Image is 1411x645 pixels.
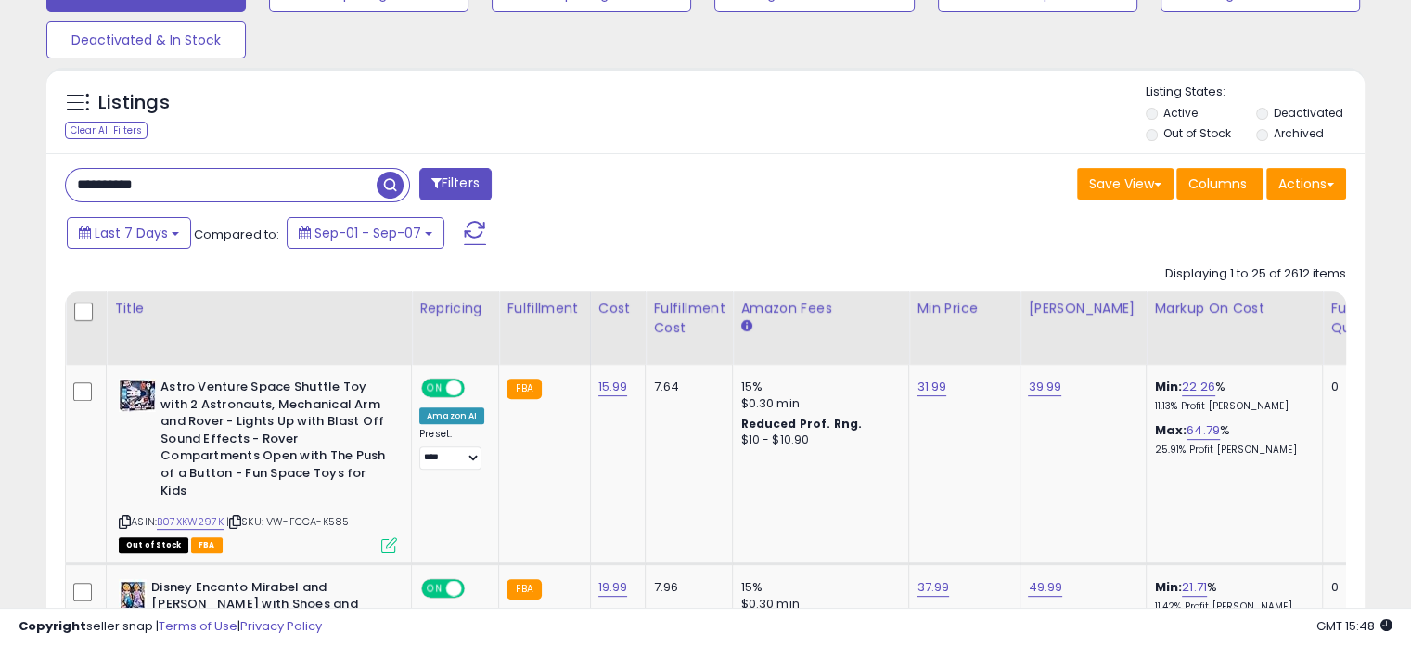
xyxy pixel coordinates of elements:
div: % [1154,579,1308,613]
label: Archived [1273,125,1323,141]
img: 51yjnKVNTOL._SL40_.jpg [119,579,147,616]
p: 11.13% Profit [PERSON_NAME] [1154,400,1308,413]
span: ON [423,381,446,396]
span: Compared to: [194,226,279,243]
a: 39.99 [1028,378,1061,396]
div: 15% [740,579,894,596]
b: Disney Encanto Mirabel and [PERSON_NAME] with Shoes and Acessories [151,579,377,636]
div: $10 - $10.90 [740,432,894,448]
a: Terms of Use [159,617,237,635]
a: 19.99 [598,578,628,597]
div: 0 [1330,579,1388,596]
a: 22.26 [1182,378,1215,396]
div: Title [114,299,404,318]
b: Max: [1154,421,1187,439]
div: Min Price [917,299,1012,318]
div: Amazon Fees [740,299,901,318]
div: $0.30 min [740,395,894,412]
h5: Listings [98,90,170,116]
label: Active [1163,105,1198,121]
span: 2025-09-15 15:48 GMT [1316,617,1392,635]
div: Fulfillable Quantity [1330,299,1394,338]
span: Columns [1188,174,1247,193]
p: 25.91% Profit [PERSON_NAME] [1154,444,1308,457]
b: Min: [1154,378,1182,395]
div: 15% [740,379,894,395]
a: 37.99 [917,578,949,597]
div: Amazon AI [419,407,484,424]
span: FBA [191,537,223,553]
button: Actions [1266,168,1346,200]
span: ON [423,580,446,596]
div: Markup on Cost [1154,299,1315,318]
small: Amazon Fees. [740,318,751,335]
div: Fulfillment [507,299,582,318]
small: FBA [507,579,541,600]
a: B07XKW297K [157,514,224,530]
div: Fulfillment Cost [653,299,725,338]
a: 15.99 [598,378,628,396]
div: ASIN: [119,379,397,551]
div: 0 [1330,379,1388,395]
div: [PERSON_NAME] [1028,299,1138,318]
a: Privacy Policy [240,617,322,635]
div: 7.96 [653,579,718,596]
p: Listing States: [1146,84,1365,101]
small: FBA [507,379,541,399]
label: Out of Stock [1163,125,1231,141]
b: Min: [1154,578,1182,596]
span: OFF [462,381,492,396]
th: The percentage added to the cost of goods (COGS) that forms the calculator for Min & Max prices. [1147,291,1323,365]
button: Filters [419,168,492,200]
a: 31.99 [917,378,946,396]
b: Reduced Prof. Rng. [740,416,862,432]
span: | SKU: VW-FCCA-K585 [226,514,349,529]
a: 49.99 [1028,578,1062,597]
div: Displaying 1 to 25 of 2612 items [1165,265,1346,283]
span: OFF [462,580,492,596]
button: Sep-01 - Sep-07 [287,217,444,249]
img: 51UZhtTdg6L._SL40_.jpg [119,379,156,412]
span: All listings that are currently out of stock and unavailable for purchase on Amazon [119,537,188,553]
button: Deactivated & In Stock [46,21,246,58]
strong: Copyright [19,617,86,635]
button: Save View [1077,168,1174,200]
div: % [1154,422,1308,457]
div: Clear All Filters [65,122,148,139]
div: 7.64 [653,379,718,395]
label: Deactivated [1273,105,1342,121]
button: Columns [1176,168,1263,200]
div: Repricing [419,299,491,318]
div: Preset: [419,428,484,470]
button: Last 7 Days [67,217,191,249]
div: % [1154,379,1308,413]
a: 64.79 [1187,421,1220,440]
a: 21.71 [1182,578,1207,597]
b: Astro Venture Space Shuttle Toy with 2 Astronauts, Mechanical Arm and Rover - Lights Up with Blas... [160,379,386,504]
span: Sep-01 - Sep-07 [314,224,421,242]
div: seller snap | | [19,618,322,636]
span: Last 7 Days [95,224,168,242]
div: Cost [598,299,638,318]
